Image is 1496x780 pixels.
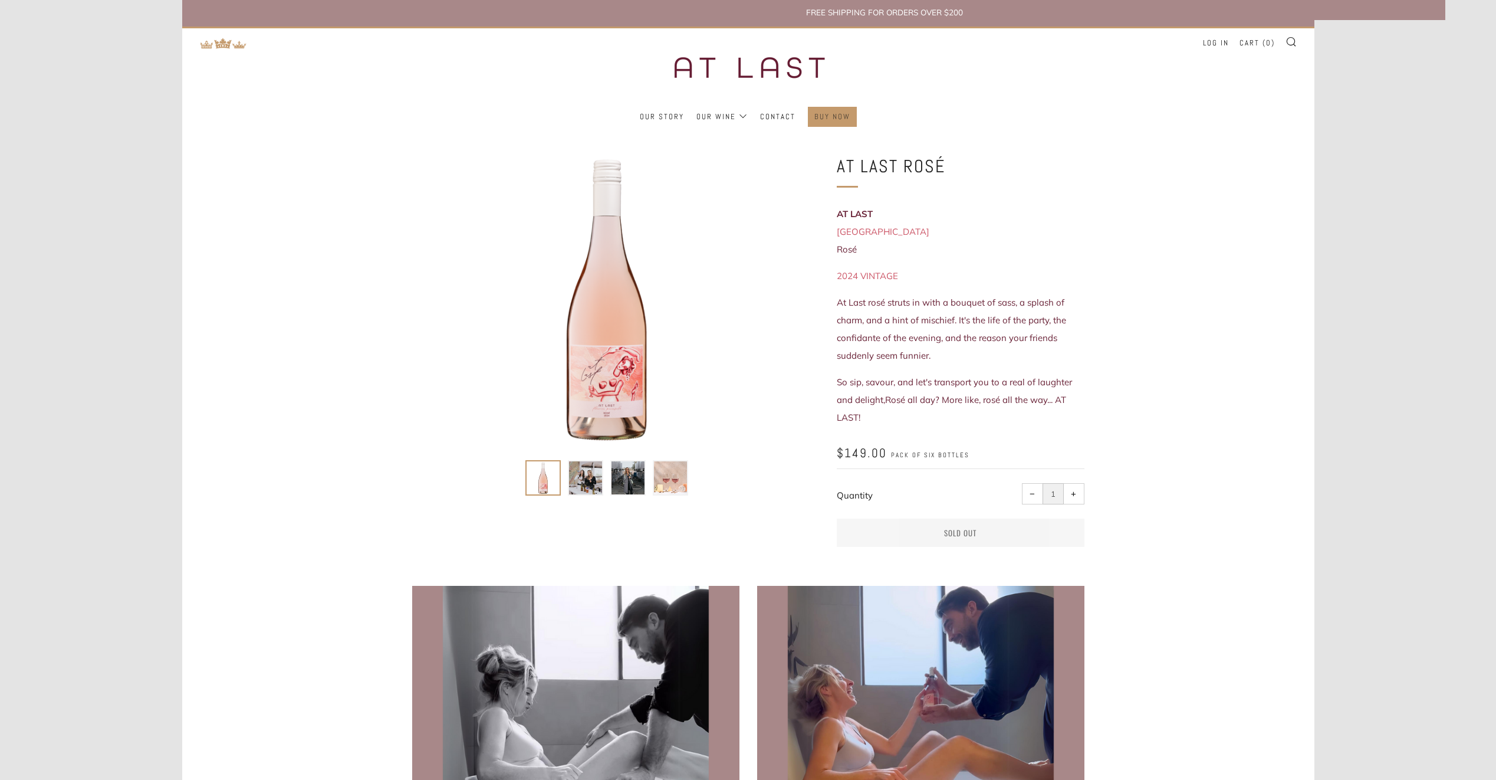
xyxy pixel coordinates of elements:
[1030,491,1035,497] span: −
[640,107,684,126] a: Our Story
[654,461,687,494] img: Load image into Gallery viewer, At Last Rosé
[525,460,561,496] button: Load image into Gallery viewer, At Last Rosé
[944,527,976,539] span: Sold Out
[837,519,1084,547] button: Sold Out
[696,107,748,126] a: Our Wine
[645,28,851,107] img: three kings wine merchants
[837,376,1072,423] span: So sip, savour, and let's transport you to a real of laughter and delight, Rosé all day? More lik...
[1203,34,1229,53] a: Log in
[527,461,560,494] img: Load image into Gallery viewer, At Last Rosé
[837,270,898,281] span: 2024 VINTAGE
[837,226,929,237] span: [GEOGRAPHIC_DATA]
[837,244,857,255] span: Rosé
[837,208,873,219] strong: AT LAST
[611,461,645,494] img: Load image into Gallery viewer, At Last Rosé
[837,445,887,461] span: $149.00
[200,38,247,49] img: Return to TKW Merchants
[1071,491,1076,497] span: +
[837,152,1084,181] h1: At Last Rosé
[1043,483,1064,504] input: quantity
[1266,38,1271,48] span: 0
[760,107,795,126] a: Contact
[837,490,873,501] label: Quantity
[1239,34,1275,53] a: Cart (0)
[200,37,247,48] a: Return to TKW Merchants
[891,451,969,460] span: pack of six bottles
[814,107,850,126] a: Buy Now
[569,461,602,494] img: Load image into Gallery viewer, At Last Rosé
[837,297,1066,361] span: At Last rosé struts in with a bouquet of sass, a splash of charm, and a hint of mischief. It's th...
